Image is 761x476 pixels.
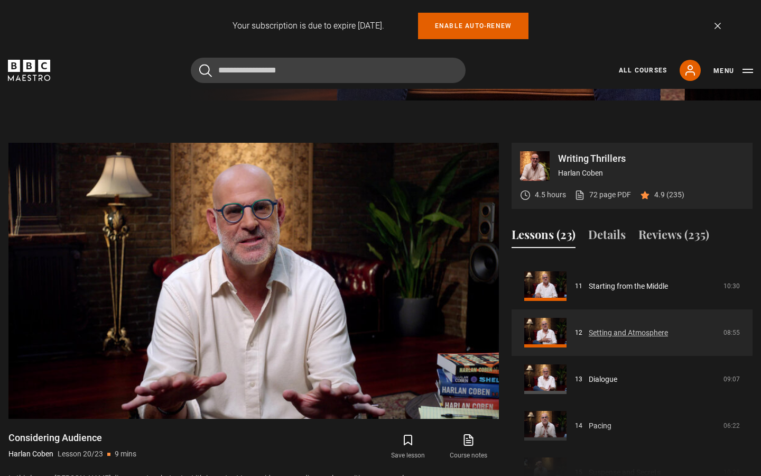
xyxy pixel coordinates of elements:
[558,168,744,179] p: Harlan Coben
[574,189,631,200] a: 72 page PDF
[8,143,499,419] video-js: Video Player
[589,281,668,292] a: Starting from the Middle
[638,226,709,248] button: Reviews (235)
[8,432,136,444] h1: Considering Audience
[199,64,212,77] button: Submit the search query
[58,448,103,460] p: Lesson 20/23
[233,20,384,32] p: Your subscription is due to expire [DATE].
[418,13,528,39] a: Enable auto-renew
[115,448,136,460] p: 9 mins
[558,154,744,163] p: Writing Thrillers
[589,420,611,432] a: Pacing
[589,374,617,385] a: Dialogue
[512,226,576,248] button: Lessons (23)
[191,58,466,83] input: Search
[535,189,566,200] p: 4.5 hours
[654,189,684,200] p: 4.9 (235)
[619,66,667,75] a: All Courses
[713,66,753,76] button: Toggle navigation
[439,432,499,462] a: Course notes
[8,60,50,81] svg: BBC Maestro
[8,448,53,460] p: Harlan Coben
[378,432,438,462] button: Save lesson
[589,327,668,338] a: Setting and Atmosphere
[588,226,626,248] button: Details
